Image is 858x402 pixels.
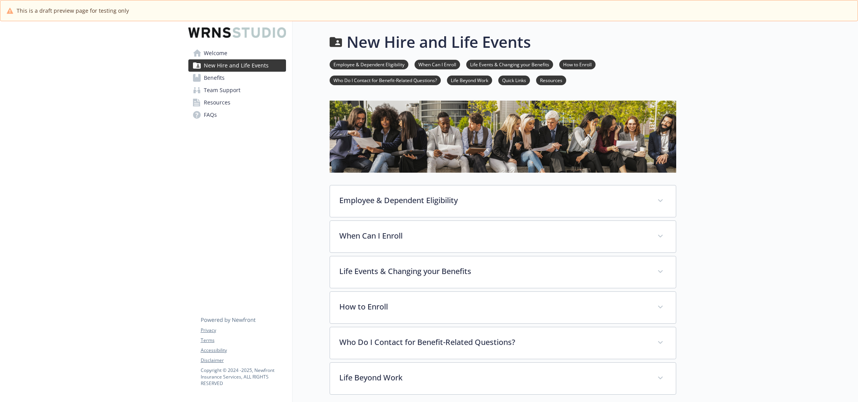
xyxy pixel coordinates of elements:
a: Life Beyond Work [447,76,492,84]
a: FAQs [188,109,286,121]
a: New Hire and Life Events [188,59,286,72]
a: Resources [188,96,286,109]
span: Welcome [204,47,227,59]
h1: New Hire and Life Events [347,30,531,54]
p: Life Events & Changing your Benefits [339,266,648,277]
p: Life Beyond Work [339,372,648,383]
span: FAQs [204,109,217,121]
span: This is a draft preview page for testing only [17,7,129,15]
span: New Hire and Life Events [204,59,269,72]
div: How to Enroll [330,292,676,323]
a: Life Events & Changing your Benefits [466,61,553,68]
a: Disclaimer [201,357,286,364]
a: Resources [536,76,566,84]
a: Privacy [201,327,286,334]
p: How to Enroll [339,301,648,313]
p: Who Do I Contact for Benefit-Related Questions? [339,336,648,348]
div: Who Do I Contact for Benefit-Related Questions? [330,327,676,359]
a: Welcome [188,47,286,59]
a: How to Enroll [559,61,596,68]
a: Terms [201,337,286,344]
a: Quick Links [498,76,530,84]
span: Resources [204,96,230,109]
p: When Can I Enroll [339,230,648,242]
div: Life Events & Changing your Benefits [330,256,676,288]
div: Employee & Dependent Eligibility [330,185,676,217]
div: When Can I Enroll [330,221,676,252]
a: Accessibility [201,347,286,354]
div: Life Beyond Work [330,363,676,394]
p: Copyright © 2024 - 2025 , Newfront Insurance Services, ALL RIGHTS RESERVED [201,367,286,387]
p: Employee & Dependent Eligibility [339,195,648,206]
a: When Can I Enroll [415,61,460,68]
a: Employee & Dependent Eligibility [330,61,408,68]
span: Benefits [204,72,225,84]
a: Who Do I Contact for Benefit-Related Questions? [330,76,441,84]
span: Team Support [204,84,240,96]
a: Team Support [188,84,286,96]
img: new hire page banner [330,101,676,173]
a: Benefits [188,72,286,84]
